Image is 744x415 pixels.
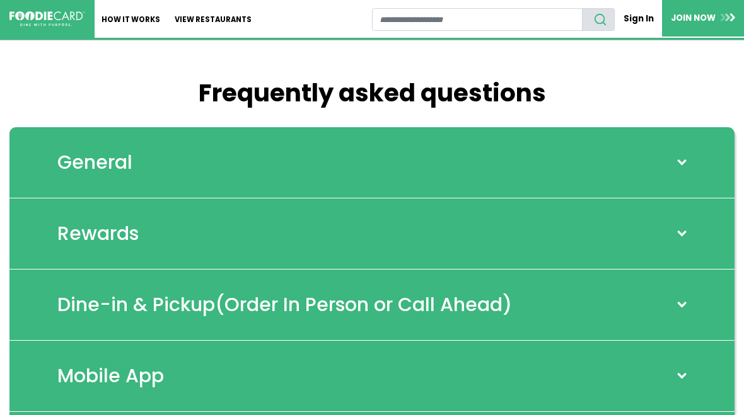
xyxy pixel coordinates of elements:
[615,8,662,30] a: Sign In
[372,8,583,31] input: restaurant search
[9,11,85,26] img: FoodieCard; Eat, Drink, Save, Donate
[582,8,615,31] button: search
[9,79,735,108] h1: Frequently asked questions
[57,293,512,316] h2: Dine-in & Pickup
[57,365,164,387] h2: Mobile App
[215,291,512,318] span: (Order In Person or Call Ahead)
[57,222,139,245] h2: Rewards
[57,151,132,174] h2: General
